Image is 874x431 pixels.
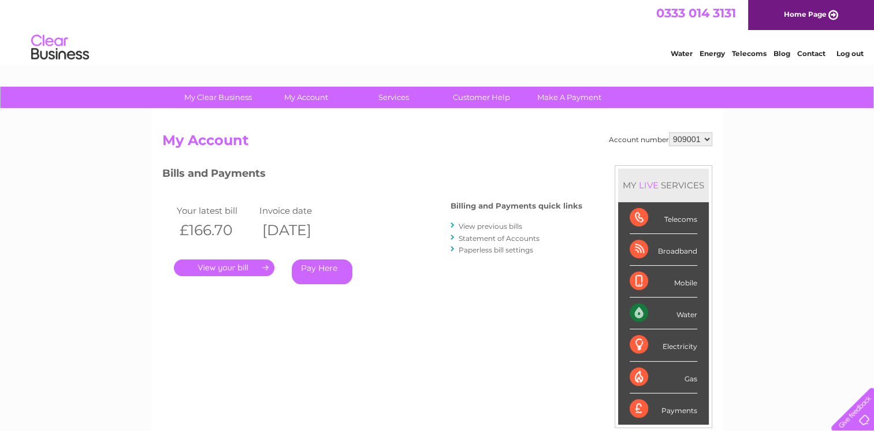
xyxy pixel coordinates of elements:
[630,202,697,234] div: Telecoms
[459,234,540,243] a: Statement of Accounts
[732,49,767,58] a: Telecoms
[671,49,693,58] a: Water
[170,87,266,108] a: My Clear Business
[609,132,712,146] div: Account number
[630,362,697,393] div: Gas
[630,266,697,298] div: Mobile
[459,246,533,254] a: Paperless bill settings
[434,87,529,108] a: Customer Help
[459,222,522,231] a: View previous bills
[258,87,354,108] a: My Account
[256,203,340,218] td: Invoice date
[162,165,582,185] h3: Bills and Payments
[773,49,790,58] a: Blog
[174,218,257,242] th: £166.70
[637,180,661,191] div: LIVE
[31,30,90,65] img: logo.png
[797,49,825,58] a: Contact
[162,132,712,154] h2: My Account
[451,202,582,210] h4: Billing and Payments quick links
[292,259,352,284] a: Pay Here
[174,203,257,218] td: Your latest bill
[630,234,697,266] div: Broadband
[630,393,697,425] div: Payments
[700,49,725,58] a: Energy
[165,6,711,56] div: Clear Business is a trading name of Verastar Limited (registered in [GEOGRAPHIC_DATA] No. 3667643...
[630,329,697,361] div: Electricity
[618,169,709,202] div: MY SERVICES
[256,218,340,242] th: [DATE]
[174,259,274,276] a: .
[630,298,697,329] div: Water
[346,87,441,108] a: Services
[522,87,617,108] a: Make A Payment
[656,6,736,20] a: 0333 014 3131
[836,49,863,58] a: Log out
